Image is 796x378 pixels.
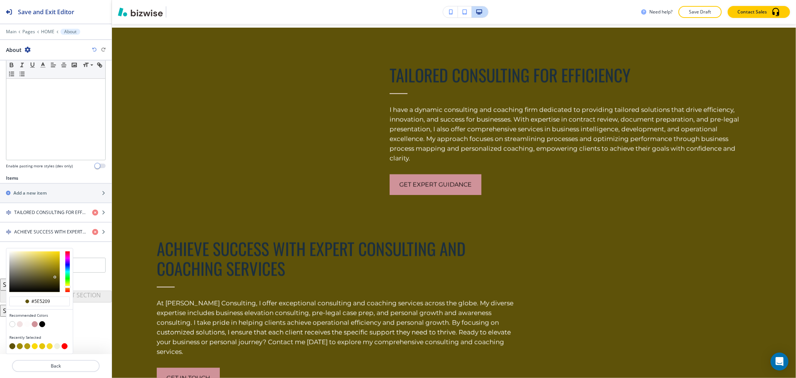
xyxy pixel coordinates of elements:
h4: Recommended Colors [9,313,70,318]
span: ACHIEVE SUCCESS WITH EXPERT CONSULTING AND COACHING SERVICES [157,236,469,281]
h4: Recently Selected [9,335,70,340]
p: About [64,29,77,34]
p: Save Draft [688,9,712,15]
button: Main [6,29,16,34]
p: I have a dynamic consulting and coaching firm dedicated to providing tailored solutions that driv... [390,105,751,163]
button: Save Draft [678,6,722,18]
img: Drag [6,229,11,235]
h4: TAILORED CONSULTING FOR EFFICIENCY [14,209,86,216]
h2: Save and Exit Editor [18,7,74,16]
img: Bizwise Logo [118,7,163,16]
button: get expert guidance [390,174,481,195]
h6: At [PERSON_NAME] Consulting, I offer exceptional consulting and coaching services across the glob... [157,287,518,357]
h2: About [6,46,22,54]
span: get expert guidance [399,180,472,189]
div: Open Intercom Messenger [771,353,789,371]
button: Back [12,360,100,372]
button: Pages [22,29,35,34]
h2: Items [6,175,18,182]
p: Back [13,363,99,369]
button: About [60,29,80,35]
button: HOME [41,29,54,34]
img: Your Logo [169,6,190,18]
h3: Need help? [649,9,672,15]
button: Contact Sales [728,6,790,18]
h2: Add a new item [13,190,47,196]
h4: ACHIEVE SUCCESS WITH EXPERT CONSULTING AND COACHING SERVICES [14,229,86,235]
h4: Enable pasting more styles (dev only) [6,163,73,169]
img: Drag [6,210,11,215]
span: TAILORED CONSULTING FOR EFFICIENCY [390,62,631,87]
h2: Any Color (dev only, be careful!) [6,248,73,255]
p: Contact Sales [737,9,767,15]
